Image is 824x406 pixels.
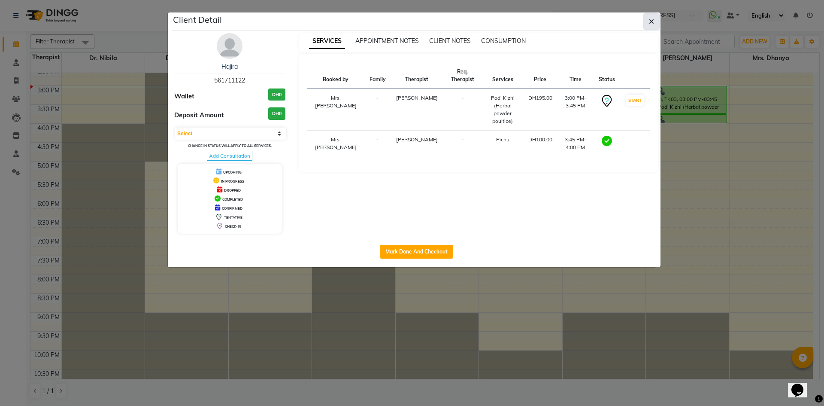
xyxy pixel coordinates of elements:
th: Price [523,63,557,89]
td: Mrs. [PERSON_NAME] [307,131,364,157]
span: CHECK-IN [225,224,241,229]
span: UPCOMING [223,170,242,174]
div: Podi Kizhi (Herbal powder poultice) [487,94,518,125]
div: DH100.00 [528,136,552,143]
td: - [443,131,482,157]
h3: DH0 [268,107,285,120]
span: Add Consultation [207,151,252,161]
div: DH195.00 [528,94,552,102]
iframe: chat widget [788,372,815,397]
th: Services [482,63,523,89]
td: - [364,131,391,157]
td: - [364,89,391,131]
span: TENTATIVE [224,215,242,220]
small: Change in status will apply to all services. [188,143,272,148]
span: CLIENT NOTES [429,37,471,45]
button: START [626,95,644,106]
td: 3:45 PM-4:00 PM [557,131,594,157]
span: SERVICES [309,34,345,49]
a: Hajira [221,63,238,70]
span: Wallet [174,92,194,101]
h5: Client Detail [173,13,222,26]
span: IN PROGRESS [221,179,244,183]
button: Mark Done And Checkout [380,245,453,259]
th: Booked by [307,63,364,89]
img: avatar [217,33,242,59]
span: Deposit Amount [174,110,224,120]
span: [PERSON_NAME] [396,136,438,143]
th: Family [364,63,391,89]
span: [PERSON_NAME] [396,95,438,101]
th: Time [557,63,594,89]
th: Therapist [391,63,443,89]
span: APPOINTMENT NOTES [355,37,419,45]
span: CONFIRMED [222,206,242,211]
div: Pichu [487,136,518,143]
h3: DH0 [268,89,285,101]
td: 3:00 PM-3:45 PM [557,89,594,131]
th: Status [594,63,620,89]
th: Req. Therapist [443,63,482,89]
span: DROPPED [224,188,241,192]
span: CONSUMPTION [481,37,526,45]
td: Mrs. [PERSON_NAME] [307,89,364,131]
span: 561711122 [214,76,245,84]
span: COMPLETED [222,197,243,201]
td: - [443,89,482,131]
